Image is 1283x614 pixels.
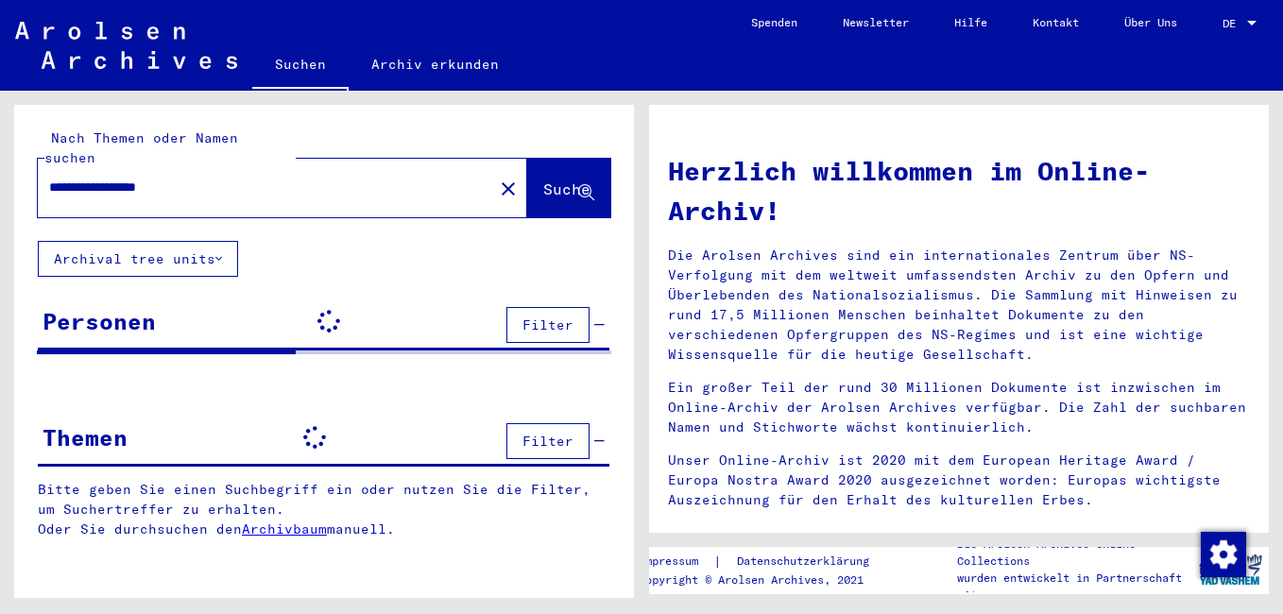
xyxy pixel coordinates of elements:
[668,451,1250,510] p: Unser Online-Archiv ist 2020 mit dem European Heritage Award / Europa Nostra Award 2020 ausgezeic...
[722,552,892,571] a: Datenschutzerklärung
[38,480,610,539] p: Bitte geben Sie einen Suchbegriff ein oder nutzen Sie die Filter, um Suchertreffer zu erhalten. O...
[489,169,527,207] button: Clear
[1195,546,1266,593] img: yv_logo.png
[15,22,237,69] img: Arolsen_neg.svg
[639,552,892,571] div: |
[543,179,590,198] span: Suche
[1201,532,1246,577] img: Zustimmung ändern
[639,552,713,571] a: Impressum
[38,241,238,277] button: Archival tree units
[349,42,522,87] a: Archiv erkunden
[957,570,1191,604] p: wurden entwickelt in Partnerschaft mit
[506,307,590,343] button: Filter
[522,433,573,450] span: Filter
[1223,17,1243,30] span: DE
[497,178,520,200] mat-icon: close
[668,246,1250,365] p: Die Arolsen Archives sind ein internationales Zentrum über NS-Verfolgung mit dem weltweit umfasse...
[43,304,156,338] div: Personen
[957,536,1191,570] p: Die Arolsen Archives Online-Collections
[668,151,1250,230] h1: Herzlich willkommen im Online-Archiv!
[522,316,573,333] span: Filter
[668,378,1250,437] p: Ein großer Teil der rund 30 Millionen Dokumente ist inzwischen im Online-Archiv der Arolsen Archi...
[242,520,327,537] a: Archivbaum
[43,420,128,454] div: Themen
[252,42,349,91] a: Suchen
[639,571,892,588] p: Copyright © Arolsen Archives, 2021
[44,129,238,166] mat-label: Nach Themen oder Namen suchen
[506,423,590,459] button: Filter
[527,159,610,217] button: Suche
